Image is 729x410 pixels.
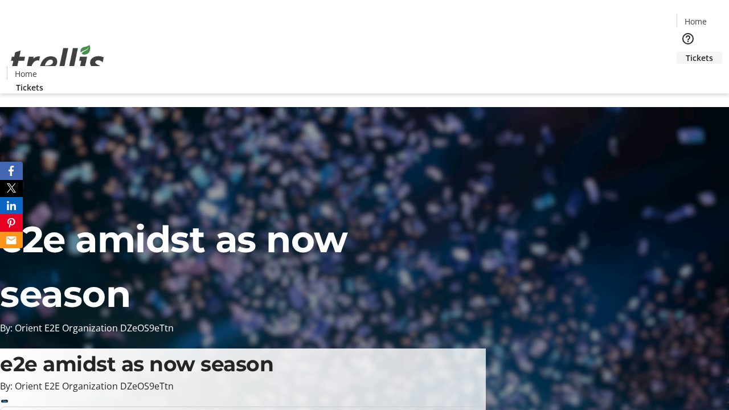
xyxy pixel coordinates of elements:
a: Tickets [7,81,52,93]
span: Home [15,68,37,80]
a: Home [7,68,44,80]
a: Home [677,15,714,27]
span: Tickets [686,52,713,64]
span: Tickets [16,81,43,93]
span: Home [685,15,707,27]
img: Orient E2E Organization DZeOS9eTtn's Logo [7,32,108,89]
a: Tickets [677,52,722,64]
button: Help [677,27,699,50]
button: Cart [677,64,699,87]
